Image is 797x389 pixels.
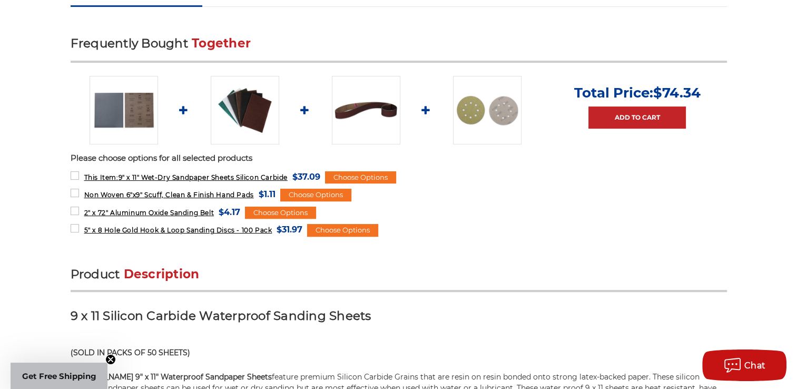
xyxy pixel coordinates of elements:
[11,363,107,389] div: Get Free ShippingClose teaser
[280,189,351,201] div: Choose Options
[22,371,96,381] span: Get Free Shipping
[574,84,701,101] p: Total Price:
[245,207,316,219] div: Choose Options
[71,267,120,281] span: Product
[84,173,287,181] span: 9" x 11" Wet-Dry Sandpaper Sheets Silicon Carbide
[84,209,214,217] span: 2" x 72" Aluminum Oxide Sanding Belt
[307,224,378,237] div: Choose Options
[84,191,253,199] span: Non Woven 6"x9" Scuff, Clean & Finish Hand Pads
[71,372,272,382] strong: [PERSON_NAME] 9" x 11" Waterproof Sandpaper Sheets
[259,187,275,201] span: $1.11
[702,349,786,381] button: Chat
[105,354,116,365] button: Close teaser
[71,348,190,357] strong: (SOLD IN PACKS OF 50 SHEETS)
[71,308,371,323] strong: 9 x 11 Silicon Carbide Waterproof Sanding Sheets
[71,36,188,51] span: Frequently Bought
[277,222,302,237] span: $31.97
[744,361,766,371] span: Chat
[588,106,686,129] a: Add to Cart
[653,84,701,101] span: $74.34
[219,205,240,219] span: $4.17
[84,226,272,234] span: 5" x 8 Hole Gold Hook & Loop Sanding Discs - 100 Pack
[84,173,118,181] strong: This Item:
[71,152,727,164] p: Please choose options for all selected products
[90,76,158,144] img: 9" x 11" Wet-Dry Sandpaper Sheets Silicon Carbide
[192,36,251,51] span: Together
[124,267,200,281] span: Description
[292,170,320,184] span: $37.09
[325,171,396,184] div: Choose Options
